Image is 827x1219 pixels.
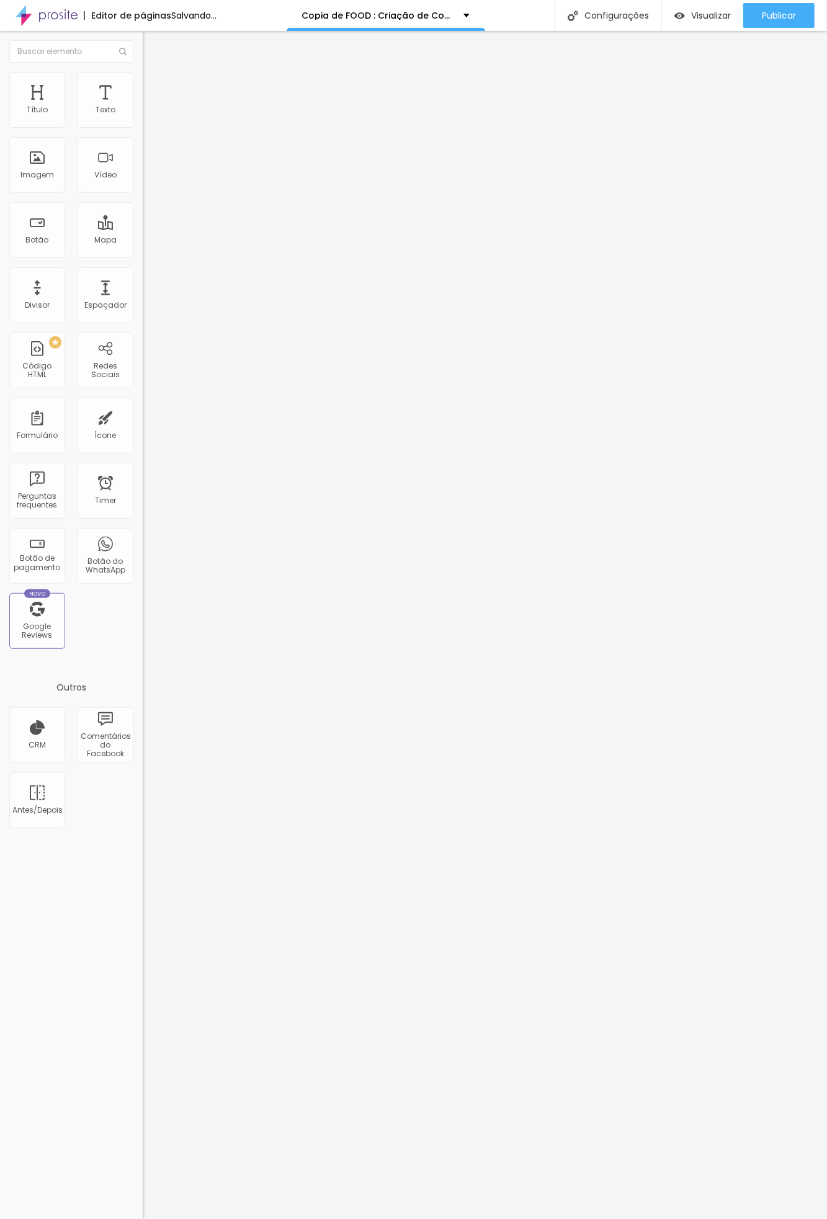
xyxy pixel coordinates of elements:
div: Botão de pagamento [12,554,61,572]
div: Salvando... [171,11,217,20]
div: Divisor [25,301,50,310]
div: Antes/Depois [12,806,61,815]
div: Vídeo [94,171,117,179]
div: Google Reviews [12,622,61,640]
div: Novo [24,589,51,598]
div: Título [27,105,48,114]
img: view-1.svg [674,11,685,21]
div: CRM [29,741,46,749]
button: Visualizar [662,3,743,28]
img: Icone [568,11,578,21]
p: Copia de FOOD : Criação de Conteúdo para Restaurantes : [302,11,454,20]
div: Código HTML [12,362,61,380]
div: Editor de páginas [84,11,171,20]
div: Formulário [17,431,58,440]
div: Mapa [94,236,117,244]
div: Timer [95,496,116,505]
div: Botão [26,236,49,244]
div: Imagem [20,171,54,179]
div: Ícone [95,431,117,440]
span: Visualizar [691,11,731,20]
div: Comentários do Facebook [81,732,130,759]
input: Buscar elemento [9,40,133,63]
img: Icone [119,48,127,55]
button: Publicar [743,3,815,28]
div: Redes Sociais [81,362,130,380]
div: Botão do WhatsApp [81,557,130,575]
div: Texto [96,105,115,114]
span: Publicar [762,11,796,20]
div: Espaçador [84,301,127,310]
div: Perguntas frequentes [12,492,61,510]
